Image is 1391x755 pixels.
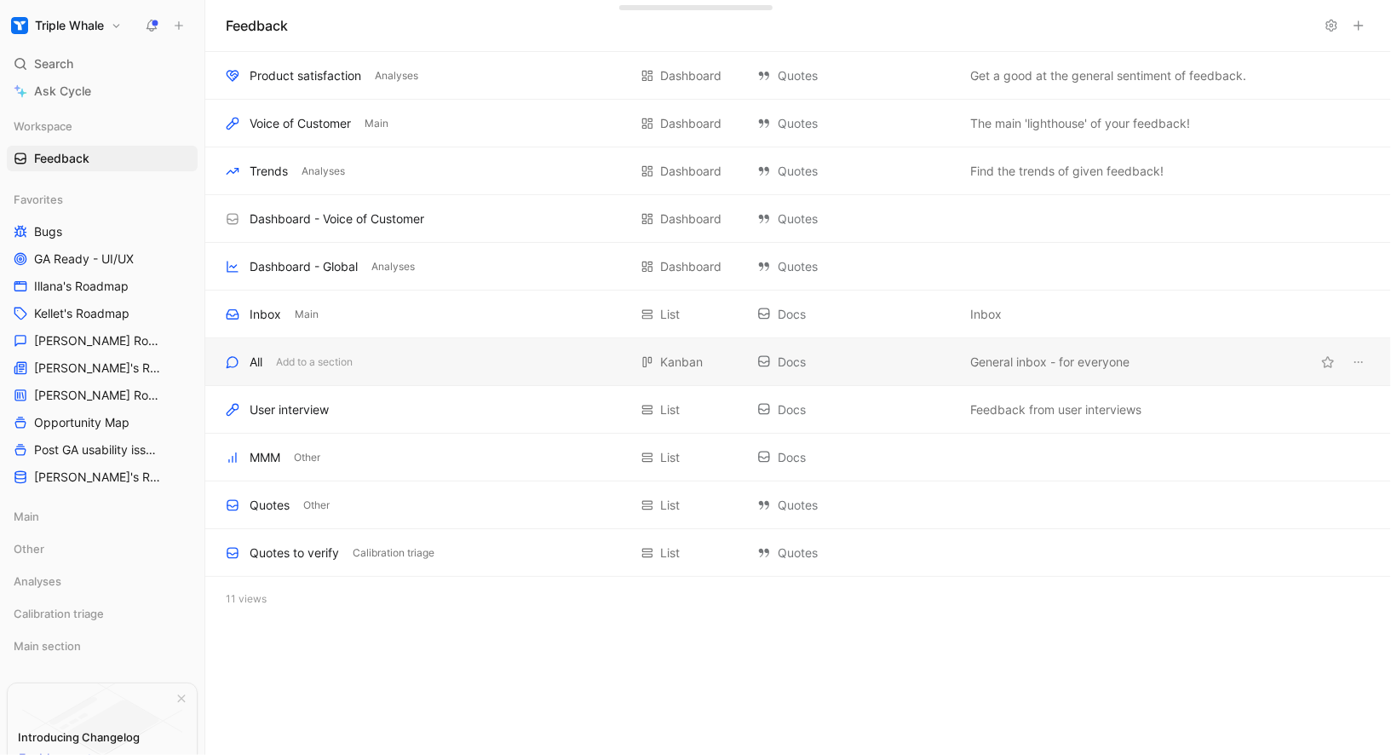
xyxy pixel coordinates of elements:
span: Calibration triage [353,545,434,562]
span: Other [303,497,330,514]
h1: Triple Whale [35,18,104,33]
a: Illana's Roadmap [7,274,198,299]
span: [PERSON_NAME]'s Roadmap [34,469,161,486]
button: View actions [1347,350,1371,374]
div: Dashboard [660,113,721,134]
button: Analyses [371,68,422,84]
span: Main [365,115,388,132]
div: Dashboard [660,161,721,182]
div: Dashboard - GlobalAnalysesDashboard QuotesView actions [205,243,1391,291]
a: Kellet's Roadmap [7,301,198,326]
div: Introducing Changelog [18,727,140,747]
button: General inbox - for everyone [967,352,1133,372]
div: Quotes [757,66,953,86]
div: Quotes [757,113,953,134]
div: QuotesOtherList QuotesView actions [205,481,1391,529]
div: Quotes [757,256,953,277]
span: Feedback [34,150,89,167]
div: Dashboard - Global [250,256,358,277]
div: Dashboard - Voice of CustomerDashboard QuotesView actions [205,195,1391,243]
div: Favorites [7,187,198,212]
div: Analyses [7,568,198,594]
span: Other [294,449,320,466]
button: Other [290,450,324,465]
a: [PERSON_NAME]'s Roadmap [7,464,198,490]
span: Analyses [371,258,415,275]
span: Bugs [34,223,62,240]
div: Product satisfaction [250,66,361,86]
div: Quotes [757,161,953,182]
span: Calibration triage [14,605,104,622]
div: Quotes to verifyCalibration triageList QuotesView actions [205,529,1391,577]
span: Opportunity Map [34,414,129,431]
div: List [660,495,680,516]
span: Favorites [14,191,63,208]
div: Product satisfactionAnalysesDashboard QuotesGet a good at the general sentiment of feedback.View ... [205,52,1391,100]
div: List [660,447,680,468]
div: User interviewList DocsFeedback from user interviewsView actions [205,386,1391,434]
div: Search [7,51,198,77]
div: InboxMainList DocsInboxView actions [205,291,1391,338]
div: Dashboard [660,209,721,229]
div: Docs [757,400,953,420]
div: AllAdd to a sectionKanban DocsGeneral inbox - for everyoneView actions [205,338,1391,386]
button: Triple WhaleTriple Whale [7,14,126,37]
button: Main [291,307,322,322]
div: Voice of Customer [250,113,351,134]
div: Docs [757,304,953,325]
div: Analyses [7,568,198,599]
button: Feedback from user interviews [967,400,1145,420]
span: Illana's Roadmap [34,278,129,295]
div: MMMOtherList DocsView actions [205,434,1391,481]
span: Main [295,306,319,323]
span: Feedback from user interviews [970,400,1141,420]
span: General inbox - for everyone [970,352,1129,372]
a: Post GA usability issues [7,437,198,463]
span: Inbox [970,304,1002,325]
span: Post GA usability issues [34,441,156,458]
span: Find the trends of given feedback! [970,161,1164,182]
a: [PERSON_NAME] Roadmap [7,383,198,408]
div: Dashboard - Voice of Customer [250,209,424,229]
div: Other [7,536,198,567]
span: Ask Cycle [34,81,91,101]
span: Main section [14,637,81,654]
div: Dashboard [660,66,721,86]
div: Inbox [250,304,281,325]
span: [PERSON_NAME]'s Roadmap [34,360,165,377]
button: Analyses [298,164,348,179]
button: The main 'lighthouse' of your feedback! [967,113,1193,134]
button: Inbox [967,304,1005,325]
span: Other [14,540,44,557]
div: Trends [250,161,288,182]
div: Quotes [250,495,290,516]
span: Main [14,508,39,525]
button: Get a good at the general sentiment of feedback. [967,66,1250,86]
span: Search [34,54,73,74]
div: Calibration triage [7,601,198,631]
div: Docs [757,447,953,468]
h1: Feedback [226,15,288,36]
div: All [250,352,262,372]
button: Analyses [368,259,418,274]
span: [PERSON_NAME] Roadmap [34,332,160,349]
div: List [660,304,680,325]
div: Other [7,536,198,562]
div: TrendsAnalysesDashboard QuotesFind the trends of given feedback!View actions [205,147,1391,195]
div: Workspace [7,113,198,139]
span: Analyses [375,67,418,84]
a: GA Ready - UI/UX [7,246,198,272]
div: Quotes [757,495,953,516]
div: Quotes [757,543,953,563]
span: Analyses [14,573,61,590]
div: MMM [250,447,280,468]
button: Add to a section [273,354,356,370]
span: Analyses [302,163,345,180]
button: Find the trends of given feedback! [967,161,1167,182]
button: Main [361,116,392,131]
div: Main [7,504,198,534]
span: [PERSON_NAME] Roadmap [34,387,160,404]
button: Other [300,498,333,513]
a: Bugs [7,219,198,245]
div: Main section [7,633,198,664]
